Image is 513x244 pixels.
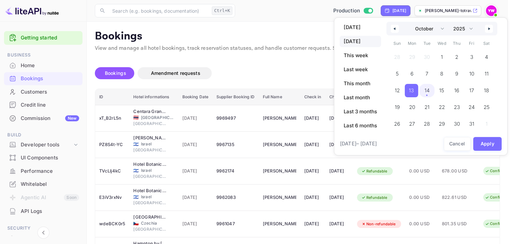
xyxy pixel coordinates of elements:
[419,66,435,79] button: 7
[454,101,460,113] span: 23
[390,99,405,112] button: 19
[409,85,414,97] span: 13
[449,82,464,96] button: 16
[435,82,450,96] button: 15
[469,85,474,97] span: 17
[435,99,450,112] button: 22
[405,66,420,79] button: 6
[340,22,381,33] button: [DATE]
[340,50,381,61] button: This week
[390,82,405,96] button: 12
[454,118,460,130] span: 30
[409,118,415,130] span: 27
[455,68,458,80] span: 9
[464,82,479,96] button: 17
[340,92,381,103] button: Last month
[449,49,464,62] button: 2
[390,38,405,49] span: Sun
[395,85,400,97] span: 12
[473,137,502,151] button: Apply
[340,78,381,89] button: This month
[449,38,464,49] span: Thu
[470,51,473,63] span: 3
[464,99,479,112] button: 24
[484,85,489,97] span: 18
[340,140,377,148] span: [DATE] – [DATE]
[444,137,471,151] button: Cancel
[435,49,450,62] button: 1
[449,66,464,79] button: 9
[409,101,415,113] span: 20
[469,68,474,80] span: 10
[479,99,494,112] button: 25
[435,116,450,129] button: 29
[441,51,443,63] span: 1
[469,101,475,113] span: 24
[405,82,420,96] button: 13
[439,118,445,130] span: 29
[390,66,405,79] button: 5
[455,51,458,63] span: 2
[464,66,479,79] button: 10
[469,118,474,130] span: 31
[439,101,445,113] span: 22
[410,68,413,80] span: 6
[424,101,430,113] span: 21
[479,49,494,62] button: 4
[394,118,400,130] span: 26
[424,118,430,130] span: 28
[449,116,464,129] button: 30
[479,66,494,79] button: 11
[485,68,489,80] span: 11
[439,85,444,97] span: 15
[435,66,450,79] button: 8
[479,82,494,96] button: 18
[485,51,488,63] span: 4
[340,106,381,117] button: Last 3 months
[405,99,420,112] button: 20
[395,101,400,113] span: 19
[405,38,420,49] span: Mon
[464,38,479,49] span: Fri
[424,85,430,97] span: 14
[449,99,464,112] button: 23
[396,68,399,80] span: 5
[419,82,435,96] button: 14
[340,36,381,47] button: [DATE]
[484,101,490,113] span: 25
[454,85,459,97] span: 16
[340,64,381,75] button: Last week
[419,99,435,112] button: 21
[440,68,443,80] span: 8
[340,120,381,131] button: Last 6 months
[435,38,450,49] span: Wed
[479,38,494,49] span: Sat
[464,116,479,129] button: 31
[390,116,405,129] button: 26
[464,49,479,62] button: 3
[419,38,435,49] span: Tue
[419,116,435,129] button: 28
[425,68,428,80] span: 7
[405,116,420,129] button: 27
